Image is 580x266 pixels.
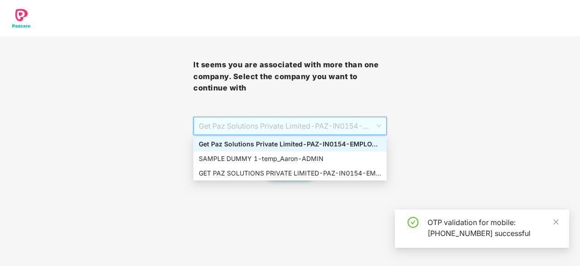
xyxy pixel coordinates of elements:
div: OTP validation for mobile: [PHONE_NUMBER] successful [428,217,558,239]
span: Get Paz Solutions Private Limited - PAZ-IN0154 - EMPLOYEE [199,117,381,135]
div: Get Paz Solutions Private Limited - PAZ-IN0154 - EMPLOYEE [199,139,381,149]
div: SAMPLE DUMMY 1 - temp_Aaron - ADMIN [199,154,381,164]
span: check-circle [408,217,418,228]
div: GET PAZ SOLUTIONS PRIVATE LIMITED - PAZ-IN0154 - EMPLOYEE [199,168,381,178]
h3: It seems you are associated with more than one company. Select the company you want to continue with [193,59,387,94]
span: close [553,219,559,225]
